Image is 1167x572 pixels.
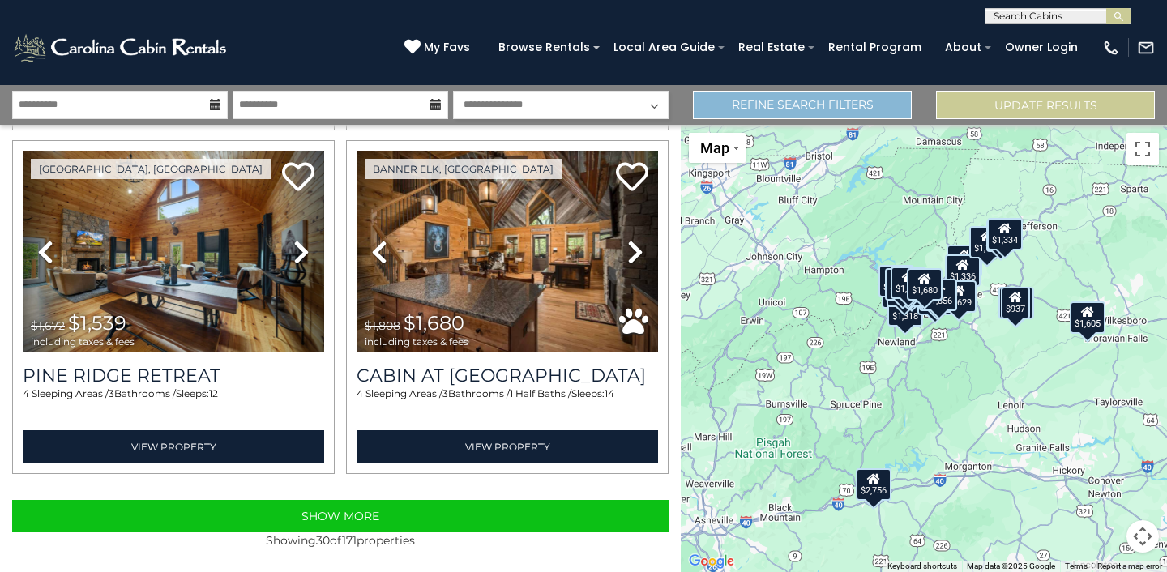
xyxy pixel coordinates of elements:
[1126,520,1159,553] button: Map camera controls
[887,561,957,572] button: Keyboard shortcuts
[31,318,65,333] span: $1,672
[1097,561,1162,570] a: Report a map error
[357,365,658,386] a: Cabin At [GEOGRAPHIC_DATA]
[730,35,813,60] a: Real Estate
[365,318,400,333] span: $1,808
[941,280,977,313] div: $1,629
[209,387,218,399] span: 12
[945,254,981,287] div: $1,336
[23,386,324,425] div: Sleeping Areas / Bathrooms / Sleeps:
[23,151,324,352] img: thumbnail_169077895.jpeg
[685,551,738,572] img: Google
[616,160,648,195] a: Add to favorites
[68,311,126,335] span: $1,539
[969,226,1005,258] div: $1,123
[31,336,135,347] span: including taxes & fees
[357,151,658,352] img: thumbnail_168968507.jpeg
[23,387,29,399] span: 4
[891,267,926,299] div: $1,539
[986,220,1015,252] div: $917
[1001,287,1030,319] div: $937
[442,387,448,399] span: 3
[424,39,470,56] span: My Favs
[31,159,271,179] a: [GEOGRAPHIC_DATA], [GEOGRAPHIC_DATA]
[12,500,669,532] button: Show More
[12,32,231,64] img: White-1-2.png
[357,430,658,463] a: View Property
[907,268,943,301] div: $1,680
[404,311,464,335] span: $1,680
[820,35,930,60] a: Rental Program
[357,365,658,386] h3: Cabin At Cool Springs
[987,218,1023,250] div: $1,334
[887,294,923,327] div: $1,318
[1102,39,1120,57] img: phone-regular-white.png
[1126,133,1159,165] button: Toggle fullscreen view
[967,561,1055,570] span: Map data ©2025 Google
[693,91,912,119] a: Refine Search Filters
[1065,561,1088,570] a: Terms
[605,387,614,399] span: 14
[510,387,571,399] span: 1 Half Baths /
[23,365,324,386] a: Pine Ridge Retreat
[12,532,669,549] p: Showing of properties
[490,35,598,60] a: Browse Rentals
[1070,301,1105,334] div: $1,605
[856,468,891,501] div: $2,756
[365,159,562,179] a: Banner Elk, [GEOGRAPHIC_DATA]
[885,268,921,301] div: $1,563
[998,287,1034,319] div: $2,128
[23,430,324,463] a: View Property
[109,387,114,399] span: 3
[357,386,658,425] div: Sleeping Areas / Bathrooms / Sleeps:
[316,533,330,548] span: 30
[689,133,746,163] button: Change map style
[997,35,1086,60] a: Owner Login
[878,265,914,297] div: $1,803
[937,35,990,60] a: About
[947,245,982,277] div: $2,266
[357,387,363,399] span: 4
[936,91,1155,119] button: Update Results
[342,533,357,548] span: 171
[365,336,468,347] span: including taxes & fees
[404,39,474,57] a: My Favs
[700,139,729,156] span: Map
[685,551,738,572] a: Open this area in Google Maps (opens a new window)
[282,160,314,195] a: Add to favorites
[1137,39,1155,57] img: mail-regular-white.png
[605,35,723,60] a: Local Area Guide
